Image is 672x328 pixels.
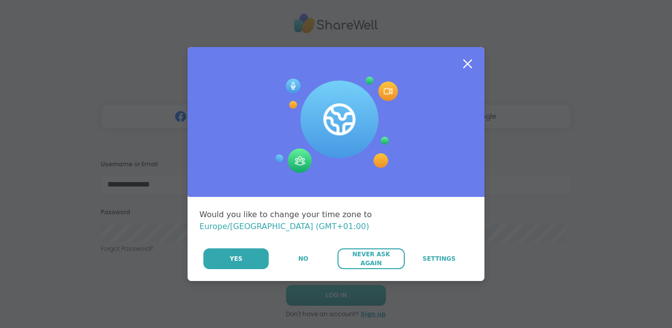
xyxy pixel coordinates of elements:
[230,254,242,263] span: Yes
[199,222,369,231] span: Europe/[GEOGRAPHIC_DATA] (GMT+01:00)
[274,77,398,174] img: Session Experience
[342,250,399,268] span: Never Ask Again
[337,248,404,269] button: Never Ask Again
[270,248,336,269] button: No
[298,254,308,263] span: No
[423,254,456,263] span: Settings
[203,248,269,269] button: Yes
[199,209,473,233] div: Would you like to change your time zone to
[406,248,473,269] a: Settings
